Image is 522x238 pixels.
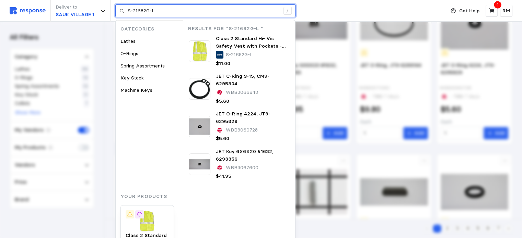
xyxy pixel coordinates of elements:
span: JET O-Ring 4224, JT9-6295829 [216,111,270,124]
p: 1 [497,1,499,9]
img: svg%3e [10,7,46,14]
img: WMH_6295304.webp [189,78,210,100]
img: WMH_6293356.jpg.webp [189,153,210,175]
p: WBB3060728 [226,126,258,134]
span: JET C-Ring S-15, CM9-6295304 [216,73,269,87]
button: RM [500,5,512,17]
p: $5.60 [216,135,229,142]
p: WBB3067600 [226,164,258,172]
span: Spring Assortments [120,63,165,69]
p: RM [502,7,510,15]
p: $5.60 [216,98,229,105]
p: Results for "S-21682G-L " [188,25,295,33]
p: Deliver to [56,3,94,11]
input: Search for a product name or SKU [128,5,280,17]
p: WBB3066948 [226,89,258,96]
img: WMH_6295829.webp [189,116,210,137]
p: $41.95 [216,173,231,180]
p: Your Products [120,193,295,200]
p: $11.00 [216,60,230,67]
img: S-21682G-L_US [189,40,210,62]
p: Get Help [459,7,479,15]
span: Machine Keys [120,87,152,93]
button: Get Help [446,4,484,17]
span: Key Stock [120,75,144,81]
span: Class 2 Standard Hi- Vis Safety Vest with Pockets - Lime, L/XL [216,35,286,56]
p: SAUK VILLAGE 1 [56,11,94,18]
span: JET Key 6X6X20 #1632, 6293356 [216,148,274,162]
div: / [283,7,292,15]
span: O-Rings [120,50,138,57]
p: S-21682G-L [226,51,253,59]
img: S-21682G-L_US [126,210,169,232]
span: Lathes [120,38,136,44]
p: Categories [120,25,183,33]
